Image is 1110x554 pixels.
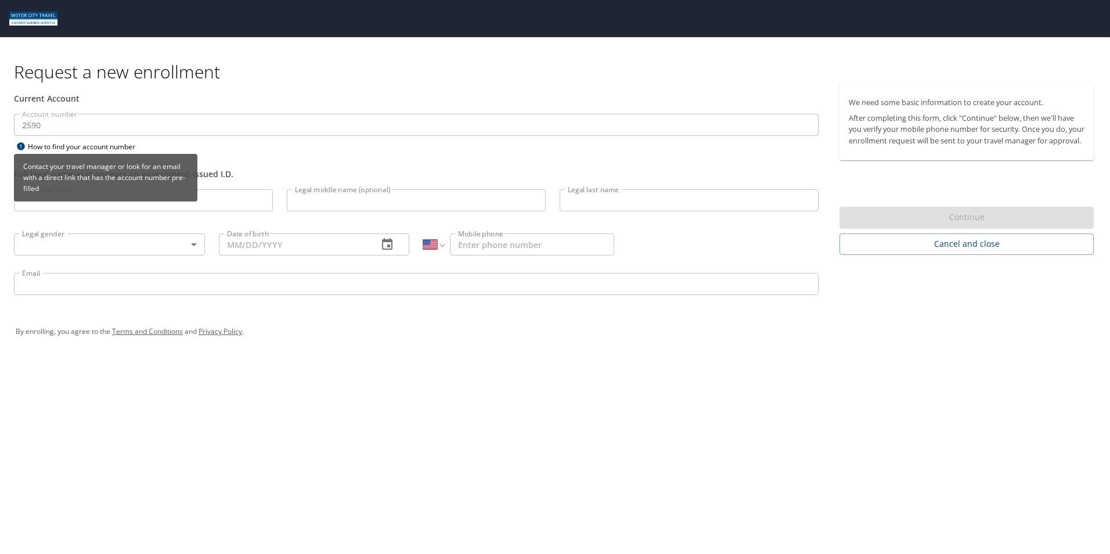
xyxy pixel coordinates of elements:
input: MM/DD/YYYY [219,233,369,256]
a: Privacy Policy [199,326,242,336]
div: Current Account [14,92,819,105]
button: Cancel and close [839,233,1094,255]
p: Contact your travel manager or look for an email with a direct link that has the account number p... [19,156,193,199]
div: How to find your account number [14,139,159,154]
h1: Request a new enrollment [14,60,1103,83]
div: By enrolling, you agree to the and . [16,317,1094,346]
div: ​ [14,233,205,256]
input: Enter phone number [450,233,614,256]
p: After completing this form, click "Continue" below, then we'll have you verify your mobile phone ... [849,113,1084,146]
a: Terms and Conditions [112,326,183,336]
div: Full legal name as it appears on government-issued I.D. [14,168,819,180]
span: Cancel and close [849,237,1084,251]
p: We need some basic information to create your account. [849,97,1084,108]
img: Motor City logo [9,12,57,26]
